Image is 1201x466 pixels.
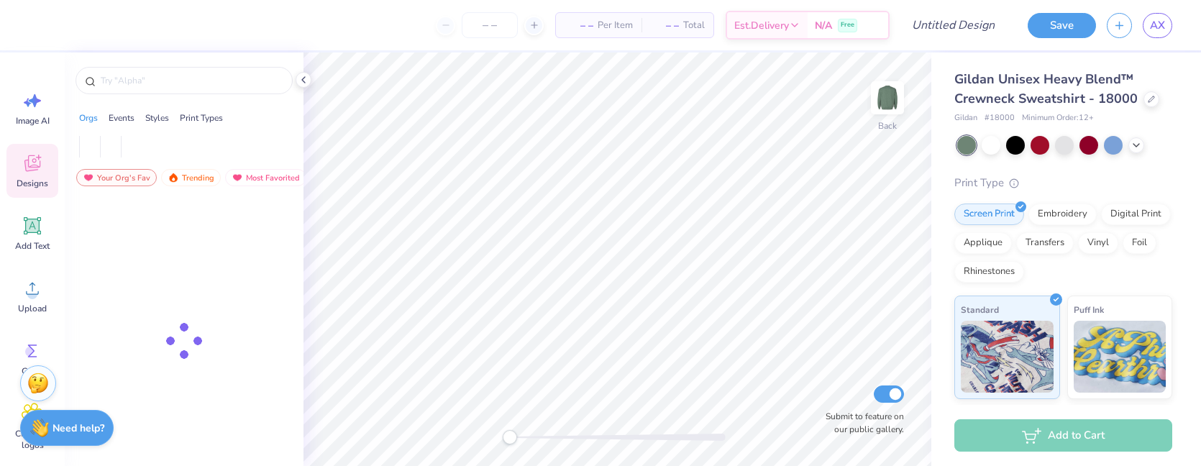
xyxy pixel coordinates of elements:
a: AX [1143,13,1172,38]
span: Free [841,20,854,30]
span: Est. Delivery [734,18,789,33]
div: Print Type [954,175,1172,191]
span: Add Text [15,240,50,252]
div: Your Org's Fav [76,169,157,186]
div: Embroidery [1028,204,1097,225]
div: Events [109,111,134,124]
div: Screen Print [954,204,1024,225]
span: Gildan Unisex Heavy Blend™ Crewneck Sweatshirt - 18000 [954,70,1138,107]
button: Save [1028,13,1096,38]
div: Accessibility label [503,430,517,444]
span: AX [1150,17,1165,34]
div: Transfers [1016,232,1074,254]
div: Orgs [79,111,98,124]
span: – – [650,18,679,33]
img: Standard [961,321,1054,393]
span: – – [565,18,593,33]
div: Vinyl [1078,232,1118,254]
div: Print Types [180,111,223,124]
span: Total [683,18,705,33]
span: Standard [961,302,999,317]
input: Try "Alpha" [99,73,283,88]
span: Clipart & logos [9,428,56,451]
div: Styles [145,111,169,124]
img: Puff Ink [1074,321,1166,393]
label: Submit to feature on our public gallery. [818,410,904,436]
div: Rhinestones [954,261,1024,283]
div: Applique [954,232,1012,254]
input: – – [462,12,518,38]
div: Back [878,119,897,132]
div: Most Favorited [225,169,306,186]
span: Puff Ink [1074,302,1104,317]
img: trending.gif [168,173,179,183]
span: # 18000 [985,112,1015,124]
span: N/A [815,18,832,33]
div: Digital Print [1101,204,1171,225]
input: Untitled Design [900,11,1006,40]
span: Upload [18,303,47,314]
div: Trending [161,169,221,186]
span: Per Item [598,18,633,33]
span: Designs [17,178,48,189]
strong: Need help? [52,421,104,435]
div: Foil [1123,232,1156,254]
span: Minimum Order: 12 + [1022,112,1094,124]
img: Back [873,83,902,112]
img: most_fav.gif [83,173,94,183]
span: Gildan [954,112,977,124]
span: Image AI [16,115,50,127]
img: most_fav.gif [232,173,243,183]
